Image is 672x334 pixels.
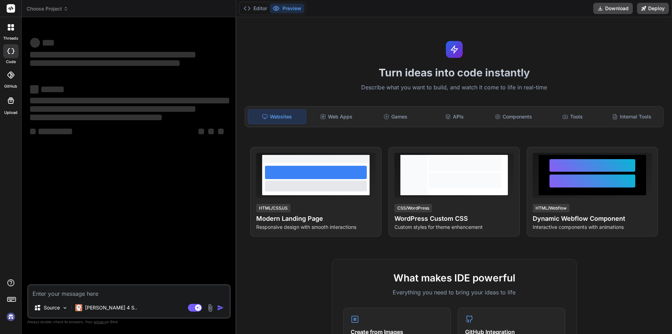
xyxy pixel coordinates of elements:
p: Interactive components with animations [533,224,652,231]
img: signin [5,311,17,323]
img: icon [217,304,224,311]
span: ‌ [41,87,64,92]
span: ‌ [38,129,72,134]
div: Components [485,109,542,124]
img: attachment [206,304,214,312]
div: HTML/CSS/JS [256,204,290,212]
button: Preview [270,4,304,13]
div: Websites [248,109,306,124]
span: ‌ [30,98,229,103]
span: ‌ [218,129,224,134]
div: APIs [426,109,483,124]
span: ‌ [208,129,214,134]
p: Custom styles for theme enhancement [394,224,514,231]
h4: Dynamic Webflow Component [533,214,652,224]
span: ‌ [30,38,40,48]
div: HTML/Webflow [533,204,569,212]
span: Choose Project [27,5,68,12]
label: Upload [4,110,17,116]
div: Web Apps [308,109,365,124]
span: ‌ [30,52,195,57]
h4: Modern Landing Page [256,214,376,224]
div: Internal Tools [603,109,660,124]
h2: What makes IDE powerful [343,271,565,285]
label: threads [3,35,18,41]
img: Claude 4 Sonnet [75,304,82,311]
h1: Turn ideas into code instantly [240,66,668,79]
span: ‌ [43,40,54,46]
span: ‌ [30,60,180,66]
p: [PERSON_NAME] 4 S.. [85,304,137,311]
p: Describe what you want to build, and watch it come to life in real-time [240,83,668,92]
label: code [6,59,16,65]
p: Everything you need to bring your ideas to life [343,288,565,296]
span: ‌ [30,129,36,134]
p: Responsive design with smooth interactions [256,224,376,231]
div: Tools [544,109,602,124]
span: ‌ [198,129,204,134]
div: Games [367,109,425,124]
span: ‌ [30,106,195,112]
span: ‌ [30,115,162,120]
h4: WordPress Custom CSS [394,214,514,224]
p: Source [44,304,60,311]
div: CSS/WordPress [394,204,432,212]
span: privacy [94,320,106,324]
span: ‌ [30,85,38,94]
p: Always double-check its answers. Your in Bind [27,319,231,325]
img: Pick Models [62,305,68,311]
label: GitHub [4,83,17,89]
button: Download [593,3,633,14]
button: Editor [241,4,270,13]
button: Deploy [637,3,669,14]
